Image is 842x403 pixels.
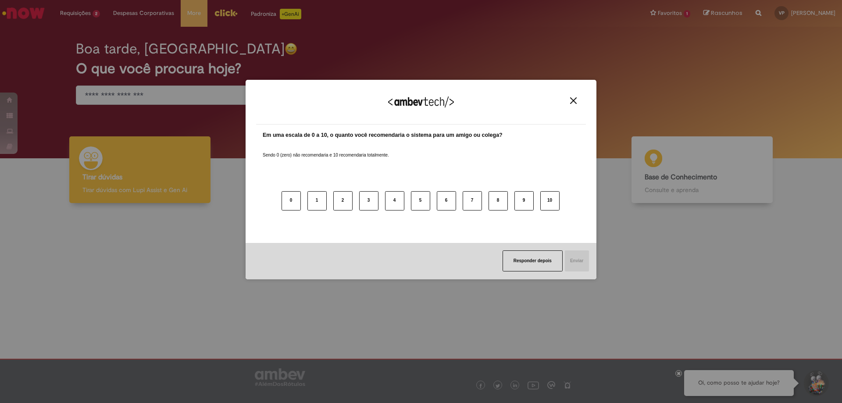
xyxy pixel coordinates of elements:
button: 5 [411,191,430,210]
img: Close [570,97,577,104]
label: Sendo 0 (zero) não recomendaria e 10 recomendaria totalmente. [263,142,389,158]
button: 7 [463,191,482,210]
button: 0 [282,191,301,210]
button: 9 [514,191,534,210]
button: 2 [333,191,353,210]
button: 10 [540,191,560,210]
button: Responder depois [503,250,563,271]
button: 3 [359,191,378,210]
img: Logo Ambevtech [388,96,454,107]
button: 4 [385,191,404,210]
button: 8 [489,191,508,210]
button: 6 [437,191,456,210]
label: Em uma escala de 0 a 10, o quanto você recomendaria o sistema para um amigo ou colega? [263,131,503,139]
button: Close [567,97,579,104]
button: 1 [307,191,327,210]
